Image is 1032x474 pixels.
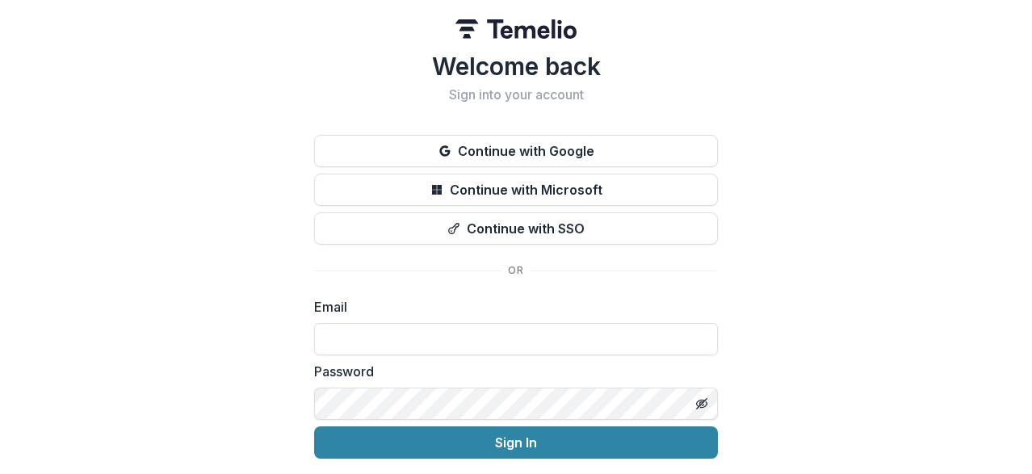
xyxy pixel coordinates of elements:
button: Sign In [314,426,718,459]
button: Continue with Microsoft [314,174,718,206]
h2: Sign into your account [314,87,718,103]
button: Continue with SSO [314,212,718,245]
label: Password [314,362,708,381]
h1: Welcome back [314,52,718,81]
label: Email [314,297,708,317]
button: Continue with Google [314,135,718,167]
button: Toggle password visibility [689,391,715,417]
img: Temelio [455,19,577,39]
